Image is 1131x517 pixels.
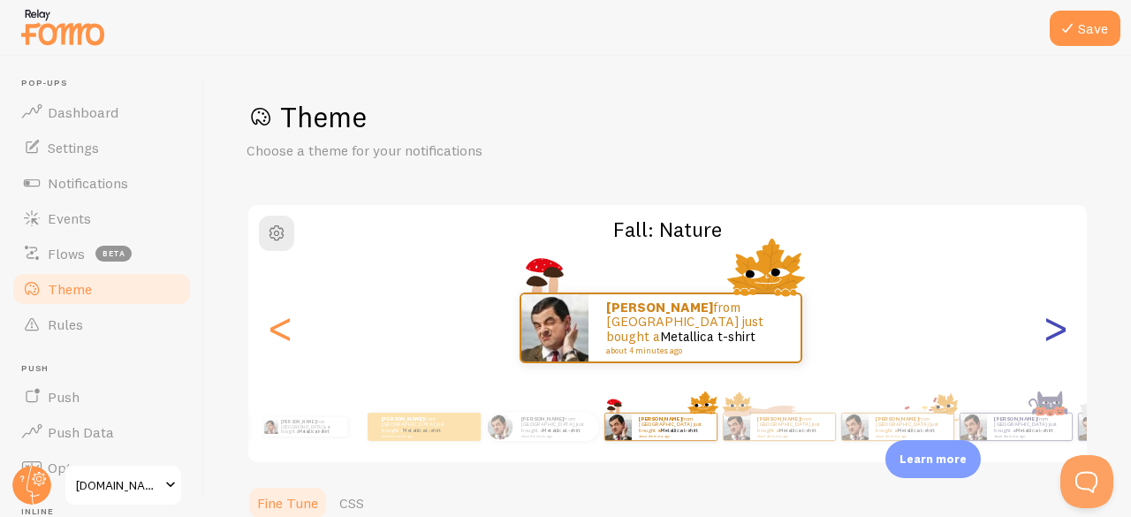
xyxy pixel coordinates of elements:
img: Fomo [605,414,632,440]
p: from [GEOGRAPHIC_DATA] just bought a [876,415,946,437]
img: Fomo [842,414,869,440]
span: Rules [48,316,83,333]
h1: Theme [247,99,1089,135]
small: about 4 minutes ago [639,434,708,437]
span: Theme [48,280,92,298]
strong: [PERSON_NAME] [281,419,316,424]
strong: [PERSON_NAME] [994,415,1036,422]
a: Rules [11,307,193,342]
strong: [PERSON_NAME] [757,415,800,422]
strong: [PERSON_NAME] [382,415,424,422]
span: Dashboard [48,103,118,121]
strong: [PERSON_NAME] [606,299,713,316]
p: from [GEOGRAPHIC_DATA] just bought a [994,415,1065,437]
img: fomo-relay-logo-orange.svg [19,4,107,49]
small: about 4 minutes ago [757,434,826,437]
a: Metallica t-shirt [543,427,581,434]
span: Pop-ups [21,78,193,89]
p: from [GEOGRAPHIC_DATA] just bought a [639,415,710,437]
span: Events [48,209,91,227]
a: Metallica t-shirt [1016,427,1054,434]
a: Events [11,201,193,236]
a: Metallica t-shirt [779,427,817,434]
a: Theme [11,271,193,307]
span: Notifications [48,174,128,192]
small: about 4 minutes ago [521,434,590,437]
span: Flows [48,245,85,262]
span: Push Data [48,423,114,441]
img: Fomo [960,414,987,440]
h2: Fall: Nature [248,216,1087,243]
a: Push Data [11,414,193,450]
small: about 4 minutes ago [606,346,778,355]
span: Opt-In [48,459,89,476]
p: Choose a theme for your notifications [247,141,671,161]
span: Push [48,388,80,406]
a: Metallica t-shirt [898,427,936,434]
a: Settings [11,130,193,165]
span: [DOMAIN_NAME] [76,475,160,496]
img: Fomo [264,420,278,434]
span: beta [95,246,132,262]
iframe: Help Scout Beacon - Open [1060,455,1113,508]
span: Settings [48,139,99,156]
a: [DOMAIN_NAME] [64,464,183,506]
strong: [PERSON_NAME] [876,415,918,422]
a: Metallica t-shirt [660,328,755,345]
strong: [PERSON_NAME] [521,415,564,422]
small: about 4 minutes ago [994,434,1063,437]
img: Fomo [1079,414,1105,440]
img: Fomo [724,414,750,440]
p: from [GEOGRAPHIC_DATA] just bought a [606,300,783,355]
a: Push [11,379,193,414]
strong: [PERSON_NAME] [639,415,681,422]
a: Dashboard [11,95,193,130]
p: from [GEOGRAPHIC_DATA] just bought a [521,415,592,437]
img: Fomo [488,414,513,439]
span: Push [21,363,193,375]
small: about 4 minutes ago [876,434,945,437]
p: from [GEOGRAPHIC_DATA] just bought a [382,415,452,437]
div: Next slide [1044,264,1066,392]
p: from [GEOGRAPHIC_DATA] just bought a [757,415,828,437]
a: Metallica t-shirt [403,427,441,434]
img: Fomo [521,294,588,361]
div: Learn more [885,440,981,478]
p: from [GEOGRAPHIC_DATA] just bought a [281,417,340,437]
a: Opt-In [11,450,193,485]
small: about 4 minutes ago [382,434,451,437]
a: Notifications [11,165,193,201]
div: Previous slide [269,264,291,392]
p: Learn more [899,451,967,468]
a: Metallica t-shirt [299,429,329,434]
a: Flows beta [11,236,193,271]
a: Metallica t-shirt [661,427,699,434]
